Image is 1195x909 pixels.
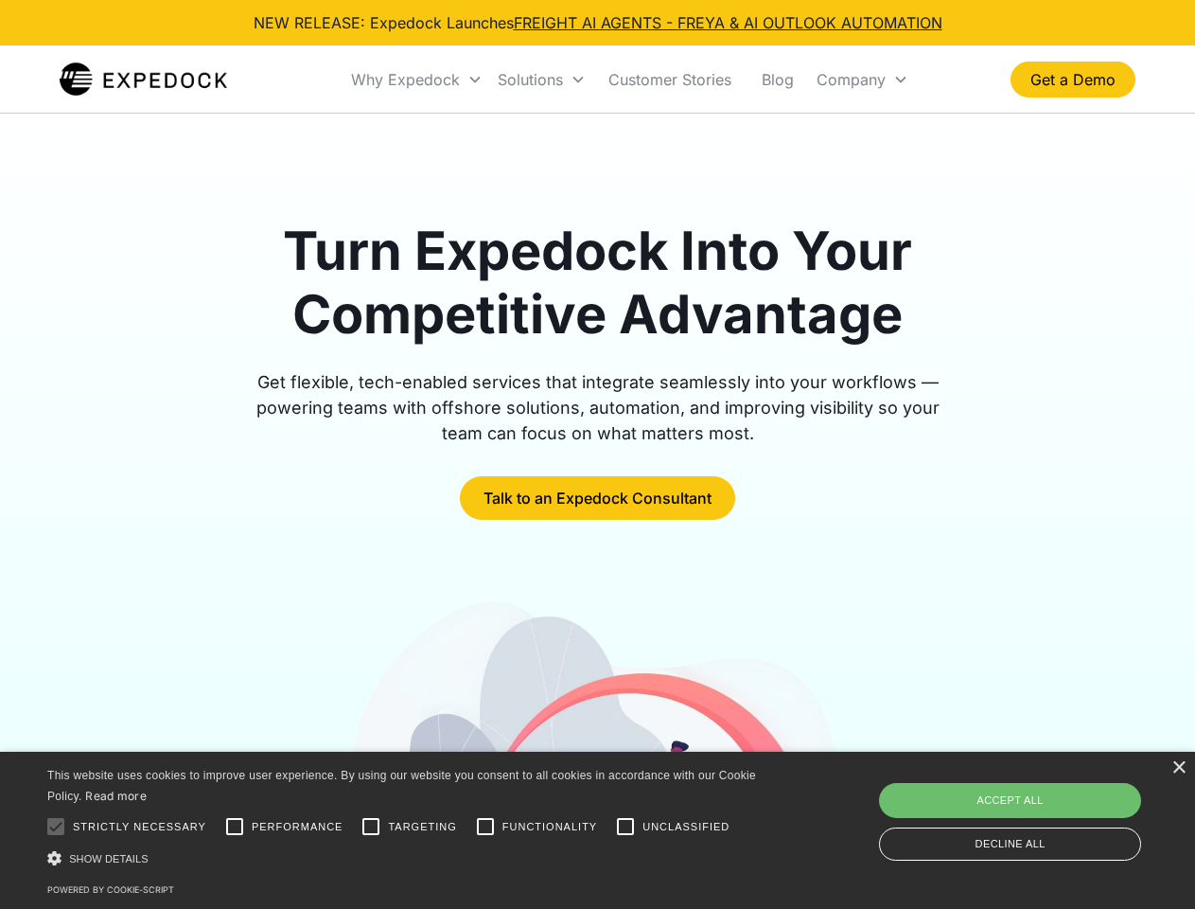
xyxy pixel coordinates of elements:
[747,47,809,112] a: Blog
[642,819,729,835] span: Unclassified
[1010,62,1135,98] a: Get a Demo
[47,848,763,868] div: Show details
[880,704,1195,909] iframe: Chat Widget
[809,47,916,112] div: Company
[60,61,227,98] img: Expedock Logo
[235,220,961,347] h1: Turn Expedock Into Your Competitive Advantage
[343,47,490,112] div: Why Expedock
[235,369,961,446] div: Get flexible, tech-enabled services that integrate seamlessly into your workflows — powering team...
[817,70,886,89] div: Company
[351,70,460,89] div: Why Expedock
[73,819,206,835] span: Strictly necessary
[60,61,227,98] a: home
[47,769,756,804] span: This website uses cookies to improve user experience. By using our website you consent to all coo...
[85,789,147,803] a: Read more
[252,819,343,835] span: Performance
[502,819,597,835] span: Functionality
[254,11,942,34] div: NEW RELEASE: Expedock Launches
[388,819,456,835] span: Targeting
[514,13,942,32] a: FREIGHT AI AGENTS - FREYA & AI OUTLOOK AUTOMATION
[69,853,149,864] span: Show details
[498,70,563,89] div: Solutions
[47,884,174,895] a: Powered by cookie-script
[593,47,747,112] a: Customer Stories
[460,476,735,520] a: Talk to an Expedock Consultant
[490,47,593,112] div: Solutions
